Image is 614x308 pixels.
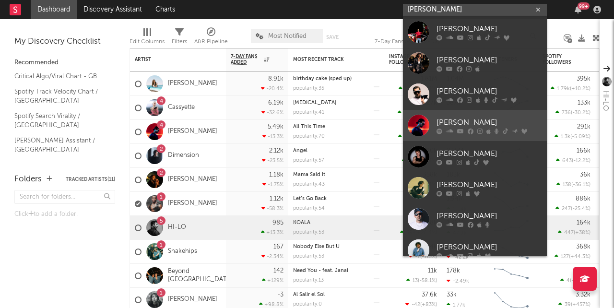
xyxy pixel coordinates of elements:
div: Mama Said It [293,172,379,178]
div: ( ) [409,253,437,260]
div: 2.12k [269,148,283,154]
span: -30.2 % [572,110,589,116]
a: [PERSON_NAME] [403,203,547,235]
div: 37.6k [422,292,437,298]
a: Let’s Go Back [293,196,327,201]
div: ( ) [555,133,590,140]
div: ( ) [398,133,437,140]
div: [PERSON_NAME] [437,117,542,128]
a: [PERSON_NAME] [168,128,217,136]
a: All This Time [293,124,325,130]
div: 886k [576,196,590,202]
div: HI-LO [600,91,611,111]
button: Tracked Artists(11) [66,177,115,182]
div: 178k [447,268,460,274]
div: -13.3 % [262,133,283,140]
span: -5.09 % [572,134,589,140]
div: ( ) [555,109,590,116]
div: Recommended [14,57,115,69]
div: Spotify Followers [543,54,576,65]
div: 36k [580,172,590,178]
button: Filter by Artist [212,55,221,64]
span: -7 [415,254,420,260]
a: [PERSON_NAME] [403,110,547,141]
div: ( ) [400,229,437,236]
a: Spotify Track Velocity Chart / [GEOGRAPHIC_DATA] [14,86,106,106]
div: ( ) [558,229,590,236]
div: -1.75 % [262,181,283,188]
div: popularity: 13 [293,278,324,283]
div: 291k [577,124,590,130]
button: Filter by Spotify Followers [581,55,590,64]
div: [PERSON_NAME] [437,148,542,159]
div: popularity: 35 [293,86,324,91]
a: Al Salir el Sol [293,292,325,297]
span: -113 % [422,254,436,260]
div: 7-Day Fans Added (7-Day Fans Added) [375,24,447,52]
div: Most Recent Track [293,57,365,62]
div: Instagram Followers [389,54,423,65]
a: [PERSON_NAME] [403,16,547,47]
div: popularity: 53 [293,254,324,259]
div: A&R Pipeline [194,24,228,52]
div: ( ) [560,277,590,284]
div: -20.4 % [261,85,283,92]
a: Need You - feat. Janai [293,268,348,273]
span: 447 [564,230,574,236]
a: Cassyette [168,104,195,112]
div: 1.12k [270,196,283,202]
div: -2.49k [447,278,469,284]
a: [PERSON_NAME] [403,79,547,110]
div: ( ) [399,85,437,92]
div: 1.18k [269,172,283,178]
span: Most Notified [268,33,307,39]
div: -58.3 % [261,205,283,212]
div: 133k [578,100,590,106]
span: -12.2 % [573,158,589,164]
div: Angel [293,148,379,154]
div: [PERSON_NAME] [437,23,542,35]
a: KOALA [293,220,310,225]
div: All This Time [293,124,379,130]
div: Click to add a folder. [14,209,115,220]
span: 4 [567,278,570,284]
div: 395k [577,76,590,82]
span: -25.4 % [572,206,589,212]
div: Artist [135,57,207,62]
div: -23.5 % [262,157,283,164]
div: -42.2k [447,254,469,260]
span: -36.1 % [573,182,589,188]
a: [PERSON_NAME] [168,176,217,184]
div: 33k [447,292,457,298]
a: [PERSON_NAME] [168,296,217,304]
span: 736 [562,110,571,116]
a: [PERSON_NAME] [403,235,547,266]
div: birthday cake (sped up) [293,76,379,82]
div: ( ) [405,301,437,308]
div: popularity: 57 [293,158,324,163]
svg: Chart title [490,264,533,288]
span: 13 [413,278,418,284]
div: 167 [273,244,283,250]
input: Search for artists [403,4,547,16]
span: +10.2 % [571,86,589,92]
div: ( ) [556,157,590,164]
span: 138 [563,182,571,188]
div: -2.34 % [261,253,283,260]
div: 6.19k [268,100,283,106]
div: ( ) [555,253,590,260]
div: +129 % [262,277,283,284]
div: ( ) [551,85,590,92]
a: Dimension [168,152,199,160]
a: Spotify Search Virality / [GEOGRAPHIC_DATA] [14,111,106,130]
div: Edit Columns [130,24,165,52]
div: 5.49k [268,124,283,130]
a: [PERSON_NAME] [403,47,547,79]
div: 99 + [578,2,590,10]
div: popularity: 54 [293,206,325,211]
a: [PERSON_NAME] [403,141,547,172]
button: 99+ [575,6,581,13]
div: Let’s Go Back [293,196,379,201]
div: Nobody Else But U [293,244,379,249]
a: [PERSON_NAME] [168,200,217,208]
